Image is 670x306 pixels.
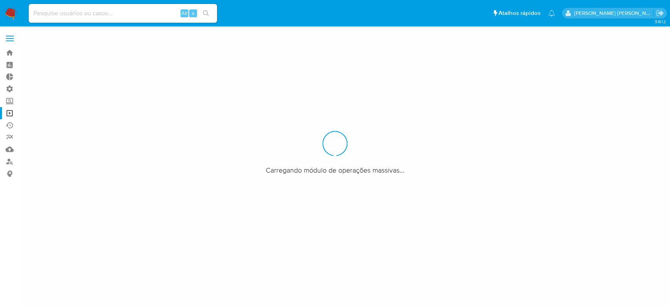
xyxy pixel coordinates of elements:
a: Sair [656,9,664,17]
span: Atalhos rápidos [498,9,540,17]
span: Alt [181,9,188,17]
button: search-icon [198,8,214,19]
a: Notificações [548,10,555,16]
span: s [192,9,194,17]
span: Carregando módulo de operações massivas... [266,166,404,175]
input: Pesquise usuários ou casos... [29,8,217,18]
p: andrea.asantos@mercadopago.com.br [574,9,654,17]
